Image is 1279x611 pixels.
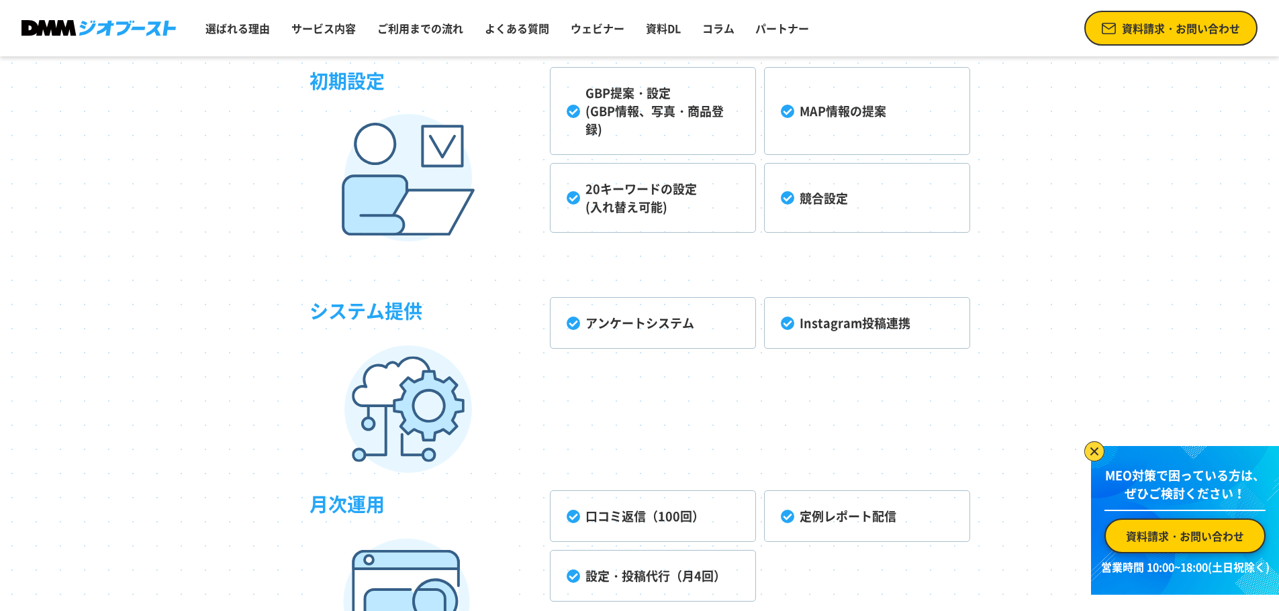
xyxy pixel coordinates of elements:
li: Instagram投稿連携 [764,297,970,349]
img: DMMジオブースト [21,20,176,37]
a: サービス内容 [286,15,361,42]
li: 20キーワードの設定 (入れ替え可能) [550,163,756,233]
a: パートナー [750,15,814,42]
li: 口コミ返信（100回） [550,490,756,542]
li: 設定・投稿代行（月4回） [550,550,756,602]
span: 資料請求・お問い合わせ [1126,528,1244,544]
img: バナーを閉じる [1084,441,1104,461]
a: 資料請求・お問い合わせ [1104,518,1266,553]
a: よくある質問 [479,15,555,42]
a: 選ばれる理由 [200,15,275,42]
a: ご利用までの流れ [372,15,469,42]
li: 競合設定 [764,163,970,233]
a: 資料DL [641,15,686,42]
a: ウェビナー [565,15,630,42]
a: 資料請求・お問い合わせ [1084,11,1258,46]
span: 資料請求・お問い合わせ [1122,20,1240,36]
p: MEO対策で困っている方は、 ぜひご検討ください！ [1104,466,1266,511]
li: 定例レポート配信 [764,490,970,542]
h3: 初期設定 [310,67,550,233]
a: コラム [697,15,740,42]
li: GBP提案・設定 (GBP情報、写真・商品登録) [550,67,756,155]
li: MAP情報の提案 [764,67,970,155]
h3: システム提供 [310,297,550,426]
p: 営業時間 10:00~18:00(土日祝除く) [1099,559,1271,575]
li: アンケートシステム [550,297,756,349]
